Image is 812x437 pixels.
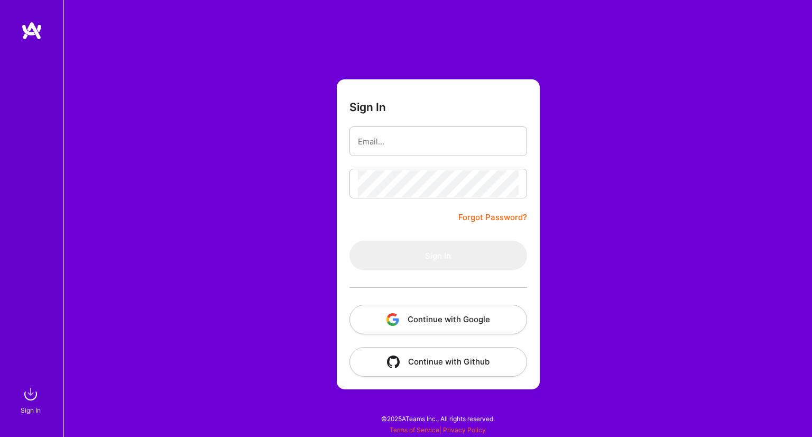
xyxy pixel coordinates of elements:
[21,405,41,416] div: Sign In
[387,356,400,368] img: icon
[349,101,386,114] h3: Sign In
[386,313,399,326] img: icon
[21,21,42,40] img: logo
[349,241,527,270] button: Sign In
[349,305,527,334] button: Continue with Google
[443,426,486,434] a: Privacy Policy
[458,211,527,224] a: Forgot Password?
[63,405,812,432] div: © 2025 ATeams Inc., All rights reserved.
[358,128,519,155] input: Email...
[390,426,486,434] span: |
[20,384,41,405] img: sign in
[349,347,527,377] button: Continue with Github
[22,384,41,416] a: sign inSign In
[390,426,439,434] a: Terms of Service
